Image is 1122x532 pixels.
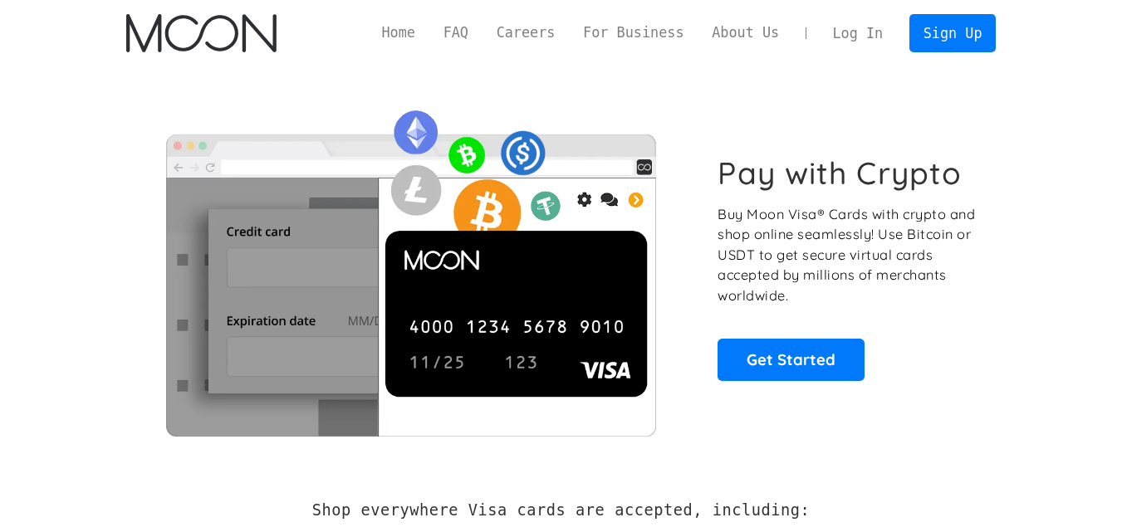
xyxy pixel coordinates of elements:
a: Get Started [718,339,865,380]
h1: Pay with Crypto [718,154,962,192]
a: Sign Up [909,14,996,51]
a: Home [368,22,429,43]
img: Moon Logo [126,14,277,52]
h2: Shop everywhere Visa cards are accepted, including: [312,501,810,520]
img: Moon Cards let you spend your crypto anywhere Visa is accepted. [126,99,695,436]
a: For Business [569,22,698,43]
a: Log In [819,15,897,51]
p: Buy Moon Visa® Cards with crypto and shop online seamlessly! Use Bitcoin or USDT to get secure vi... [718,204,977,306]
a: home [126,14,277,52]
a: FAQ [429,22,483,43]
a: Careers [483,22,569,43]
a: About Us [698,22,793,43]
